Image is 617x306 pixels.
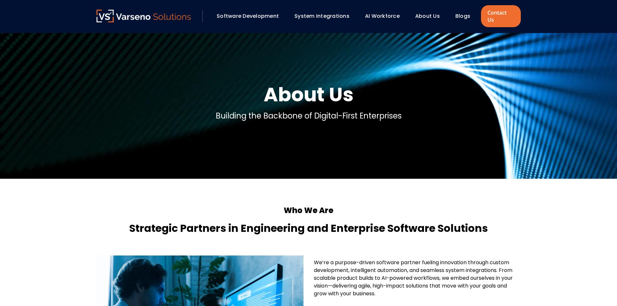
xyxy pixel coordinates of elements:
a: Varseno Solutions – Product Engineering & IT Services [97,10,191,23]
h5: Who We Are [97,205,521,216]
div: System Integrations [291,11,359,22]
div: Software Development [213,11,288,22]
div: Blogs [452,11,479,22]
a: About Us [415,12,440,20]
a: AI Workforce [365,12,400,20]
a: Blogs [455,12,470,20]
a: Software Development [217,12,279,20]
p: Building the Backbone of Digital-First Enterprises [216,110,402,122]
h1: About Us [264,82,354,108]
span: We’re a purpose-driven software partner fueling innovation through custom development, intelligen... [314,259,513,297]
a: System Integrations [294,12,349,20]
a: Contact Us [481,5,520,27]
img: Varseno Solutions – Product Engineering & IT Services [97,10,191,22]
div: AI Workforce [362,11,409,22]
div: About Us [412,11,449,22]
h4: Strategic Partners in Engineering and Enterprise Software Solutions [97,221,521,236]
